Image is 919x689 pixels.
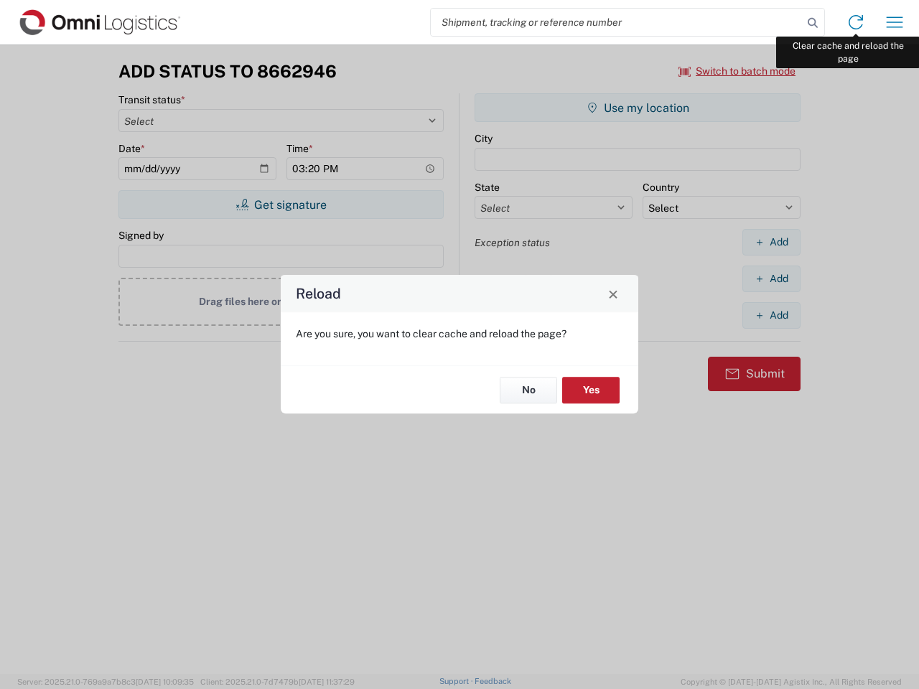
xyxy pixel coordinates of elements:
button: Close [603,283,623,304]
button: Yes [562,377,620,403]
p: Are you sure, you want to clear cache and reload the page? [296,327,623,340]
button: No [500,377,557,403]
h4: Reload [296,283,341,304]
input: Shipment, tracking or reference number [431,9,803,36]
